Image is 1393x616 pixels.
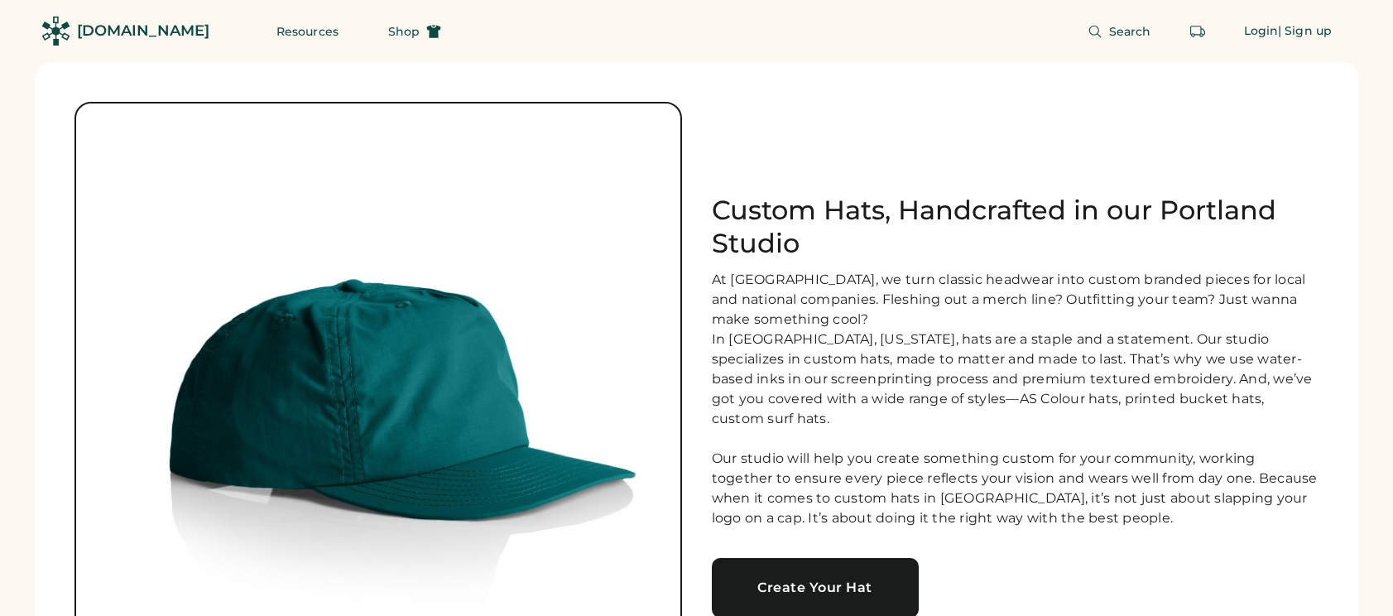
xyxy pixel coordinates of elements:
[77,21,209,41] div: [DOMAIN_NAME]
[1278,23,1332,40] div: | Sign up
[712,270,1319,528] div: At [GEOGRAPHIC_DATA], we turn classic headwear into custom branded pieces for local and national ...
[1068,15,1171,48] button: Search
[1244,23,1279,40] div: Login
[388,26,420,37] span: Shop
[1109,26,1151,37] span: Search
[712,194,1319,260] h1: Custom Hats, Handcrafted in our Portland Studio
[41,17,70,46] img: Rendered Logo - Screens
[732,581,899,594] div: Create Your Hat
[257,15,358,48] button: Resources
[1181,15,1214,48] button: Retrieve an order
[368,15,461,48] button: Shop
